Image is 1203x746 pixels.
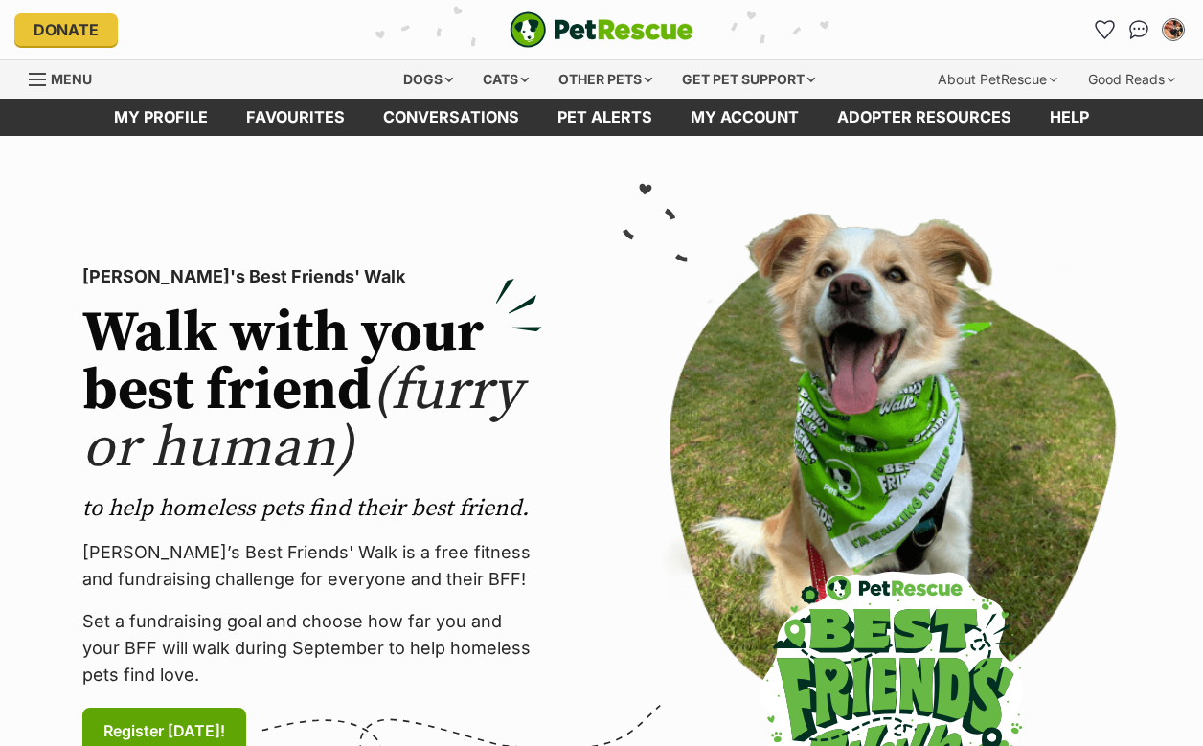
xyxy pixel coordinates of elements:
[227,99,364,136] a: Favourites
[1089,14,1189,45] ul: Account quick links
[82,305,542,478] h2: Walk with your best friend
[82,608,542,689] p: Set a fundraising goal and choose how far you and your BFF will walk during September to help hom...
[95,99,227,136] a: My profile
[29,60,105,95] a: Menu
[82,355,522,485] span: (furry or human)
[671,99,818,136] a: My account
[1031,99,1108,136] a: Help
[1124,14,1154,45] a: Conversations
[103,719,225,742] span: Register [DATE]!
[14,13,118,46] a: Donate
[538,99,671,136] a: Pet alerts
[1164,20,1183,39] img: May Sivakumaran profile pic
[1089,14,1120,45] a: Favourites
[82,493,542,524] p: to help homeless pets find their best friend.
[1158,14,1189,45] button: My account
[510,11,693,48] img: logo-e224e6f780fb5917bec1dbf3a21bbac754714ae5b6737aabdf751b685950b380.svg
[818,99,1031,136] a: Adopter resources
[469,60,542,99] div: Cats
[82,263,542,290] p: [PERSON_NAME]'s Best Friends' Walk
[510,11,693,48] a: PetRescue
[1075,60,1189,99] div: Good Reads
[390,60,466,99] div: Dogs
[1129,20,1149,39] img: chat-41dd97257d64d25036548639549fe6c8038ab92f7586957e7f3b1b290dea8141.svg
[924,60,1071,99] div: About PetRescue
[545,60,666,99] div: Other pets
[364,99,538,136] a: conversations
[669,60,828,99] div: Get pet support
[82,539,542,593] p: [PERSON_NAME]’s Best Friends' Walk is a free fitness and fundraising challenge for everyone and t...
[51,71,92,87] span: Menu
